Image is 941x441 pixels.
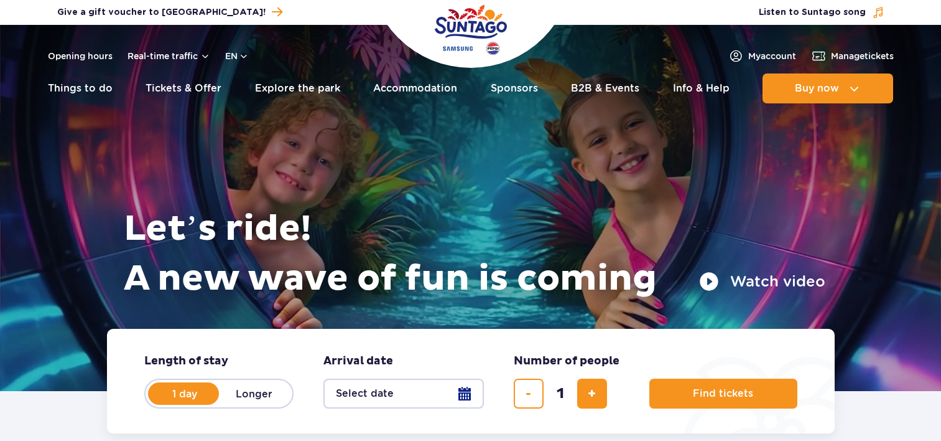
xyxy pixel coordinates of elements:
span: My account [748,50,796,62]
span: Buy now [795,83,839,94]
button: add ticket [577,379,607,409]
a: Opening hours [48,50,113,62]
span: Number of people [514,354,619,369]
h1: Let’s ride! A new wave of fun is coming [124,204,825,304]
a: Accommodation [373,73,457,103]
button: Select date [323,379,484,409]
span: Listen to Suntago song [759,6,866,19]
button: Real-time traffic [127,51,210,61]
a: Tickets & Offer [146,73,221,103]
button: Listen to Suntago song [759,6,884,19]
a: Explore the park [255,73,340,103]
a: Myaccount [728,49,796,64]
a: Things to do [48,73,113,103]
button: en [225,50,249,62]
span: Find tickets [693,388,753,399]
input: number of tickets [545,379,575,409]
label: Longer [219,381,290,407]
label: 1 day [149,381,220,407]
a: Info & Help [673,73,730,103]
span: Length of stay [144,354,228,369]
a: Give a gift voucher to [GEOGRAPHIC_DATA]! [57,4,282,21]
button: Watch video [699,272,825,292]
button: Buy now [763,73,893,103]
button: Find tickets [649,379,797,409]
span: Arrival date [323,354,393,369]
form: Planning your visit to Park of Poland [107,329,835,434]
a: Managetickets [811,49,894,64]
button: remove ticket [514,379,544,409]
a: B2B & Events [571,73,639,103]
span: Manage tickets [831,50,894,62]
span: Give a gift voucher to [GEOGRAPHIC_DATA]! [57,6,266,19]
a: Sponsors [491,73,538,103]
